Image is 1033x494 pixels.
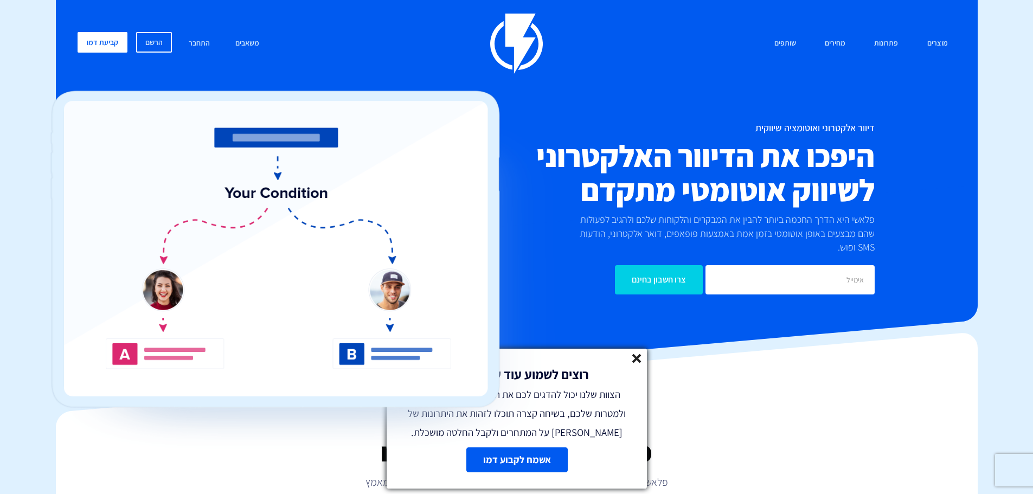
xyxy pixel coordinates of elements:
[452,123,875,133] h1: דיוור אלקטרוני ואוטומציה שיווקית
[561,213,875,254] p: פלאשי היא הדרך החכמה ביותר להבין את המבקרים והלקוחות שלכם ולהגיב לפעולות שהם מבצעים באופן אוטומטי...
[452,139,875,207] h2: היפכו את הדיוור האלקטרוני לשיווק אוטומטי מתקדם
[766,32,804,55] a: שותפים
[817,32,854,55] a: מחירים
[866,32,906,55] a: פתרונות
[227,32,267,55] a: משאבים
[56,474,978,490] p: פלאשי מעצימה חברות בכל הגדלים ובכל תחום לבצע יותר מכירות בפחות מאמץ
[136,32,172,53] a: הרשם
[78,32,127,53] a: קביעת דמו
[919,32,956,55] a: מוצרים
[181,32,218,55] a: התחבר
[705,265,875,294] input: אימייל
[615,265,703,294] input: צרו חשבון בחינם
